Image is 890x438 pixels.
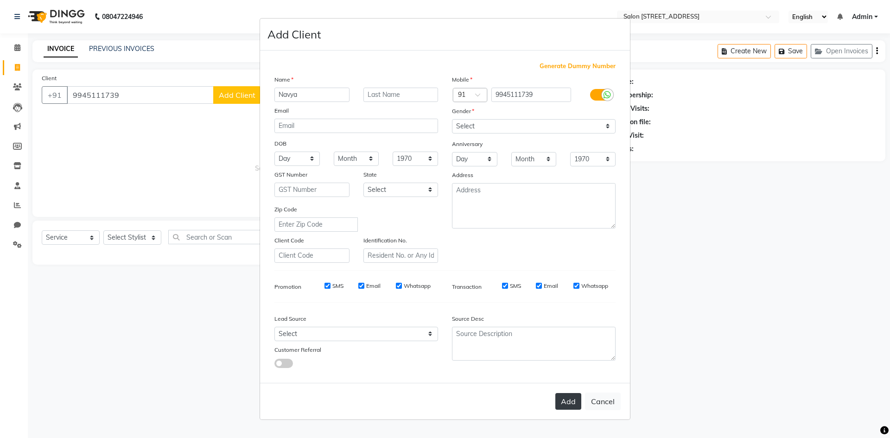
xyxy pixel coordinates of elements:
label: GST Number [274,171,307,179]
button: Add [555,393,581,410]
label: SMS [332,282,343,290]
input: Client Code [274,248,350,263]
label: Customer Referral [274,346,321,354]
label: Anniversary [452,140,483,148]
label: State [363,171,377,179]
label: Address [452,171,473,179]
label: DOB [274,140,286,148]
label: Whatsapp [581,282,608,290]
label: Name [274,76,293,84]
label: Mobile [452,76,472,84]
label: Promotion [274,283,301,291]
button: Cancel [585,393,621,410]
label: Identification No. [363,236,407,245]
input: Mobile [491,88,572,102]
input: GST Number [274,183,350,197]
input: Email [274,119,438,133]
label: Gender [452,107,474,115]
label: Lead Source [274,315,306,323]
label: Source Desc [452,315,484,323]
label: Transaction [452,283,482,291]
label: Email [274,107,289,115]
h4: Add Client [267,26,321,43]
input: Resident No. or Any Id [363,248,439,263]
input: Enter Zip Code [274,217,358,232]
label: Zip Code [274,205,297,214]
label: Email [366,282,381,290]
label: Client Code [274,236,304,245]
label: Email [544,282,558,290]
label: Whatsapp [404,282,431,290]
label: SMS [510,282,521,290]
input: First Name [274,88,350,102]
input: Last Name [363,88,439,102]
span: Generate Dummy Number [540,62,616,71]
